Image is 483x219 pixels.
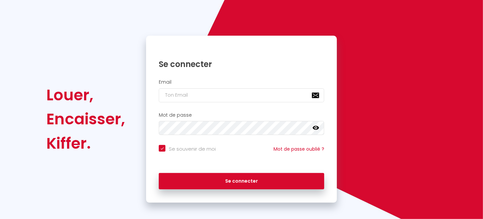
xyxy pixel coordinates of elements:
[159,59,324,69] h1: Se connecter
[274,146,324,152] a: Mot de passe oublié ?
[46,83,125,107] div: Louer,
[46,107,125,131] div: Encaisser,
[46,131,125,155] div: Kiffer.
[159,112,324,118] h2: Mot de passe
[159,88,324,102] input: Ton Email
[159,79,324,85] h2: Email
[159,173,324,190] button: Se connecter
